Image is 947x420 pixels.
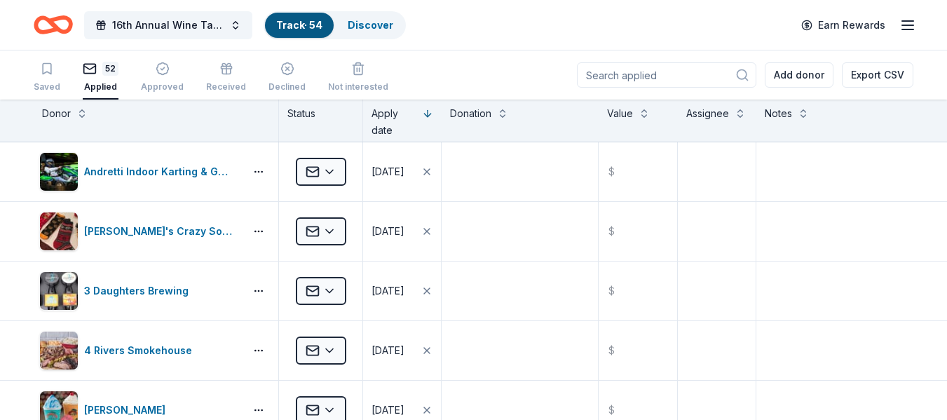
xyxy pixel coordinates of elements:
div: Status [279,100,363,142]
button: Export CSV [842,62,913,88]
span: 16th Annual Wine Tasting & Silent Auction [112,17,224,34]
div: Approved [141,81,184,93]
button: Image for 4 Rivers Smokehouse4 Rivers Smokehouse [39,331,239,370]
button: Image for John's Crazy Socks[PERSON_NAME]'s Crazy Socks [39,212,239,251]
button: Add donor [765,62,833,88]
div: Received [206,81,246,93]
div: [DATE] [372,342,404,359]
div: Assignee [686,105,729,122]
button: 52Applied [83,56,118,100]
div: Andretti Indoor Karting & Games [84,163,239,180]
div: [DATE] [372,402,404,419]
button: Received [206,56,246,100]
input: Search applied [577,62,756,88]
img: Image for Andretti Indoor Karting & Games [40,153,78,191]
div: Not interested [328,81,388,93]
div: [DATE] [372,223,404,240]
img: Image for 3 Daughters Brewing [40,272,78,310]
button: Approved [141,56,184,100]
div: Value [607,105,633,122]
button: Not interested [328,56,388,100]
img: Image for 4 Rivers Smokehouse [40,332,78,370]
div: [PERSON_NAME] [84,402,171,419]
button: Track· 54Discover [264,11,406,39]
div: Saved [34,81,60,93]
div: Declined [268,81,306,93]
a: Home [34,8,73,41]
div: Apply date [372,105,416,139]
img: Image for John's Crazy Socks [40,212,78,250]
button: 16th Annual Wine Tasting & Silent Auction [84,11,252,39]
button: [DATE] [363,321,441,380]
button: Image for Andretti Indoor Karting & GamesAndretti Indoor Karting & Games [39,152,239,191]
button: [DATE] [363,262,441,320]
a: Discover [348,19,393,31]
div: 4 Rivers Smokehouse [84,342,198,359]
button: Image for 3 Daughters Brewing3 Daughters Brewing [39,271,239,311]
div: Donor [42,105,71,122]
div: [PERSON_NAME]'s Crazy Socks [84,223,239,240]
div: [DATE] [372,283,404,299]
button: Saved [34,56,60,100]
div: Notes [765,105,792,122]
button: Declined [268,56,306,100]
div: 52 [102,62,118,76]
div: Donation [450,105,491,122]
div: Applied [83,81,118,93]
button: [DATE] [363,142,441,201]
div: [DATE] [372,163,404,180]
div: 3 Daughters Brewing [84,283,194,299]
a: Track· 54 [276,19,322,31]
a: Earn Rewards [793,13,894,38]
button: [DATE] [363,202,441,261]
